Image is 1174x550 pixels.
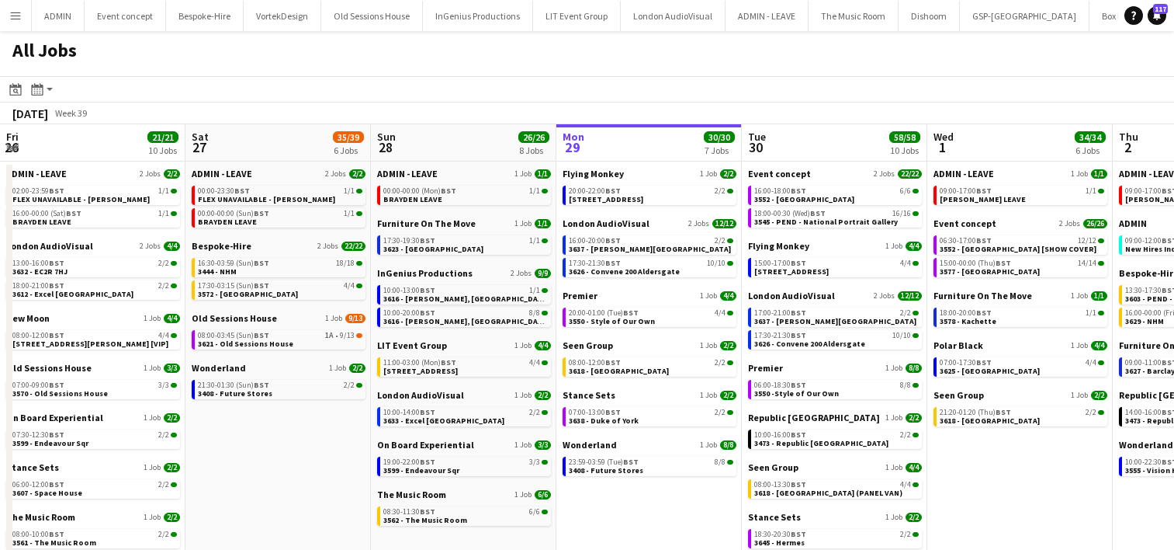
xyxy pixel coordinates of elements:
[164,169,180,179] span: 2/2
[383,294,549,304] span: 3616 - Curzon, Mayfair
[874,169,895,179] span: 2 Jobs
[198,332,362,339] div: •
[6,362,92,374] span: Old Sessions House
[569,308,733,325] a: 20:00-01:00 (Tue)BST4/43550 - Style of Our Own
[754,187,806,195] span: 16:00-18:00
[933,290,1107,339] div: Furniture On The Move1 Job1/118:00-20:00BST1/13578 - Kachette
[344,282,355,290] span: 4/4
[563,290,736,301] a: Premier1 Job4/4
[563,339,736,389] div: Seen Group1 Job2/208:00-12:00BST2/23618 - [GEOGRAPHIC_DATA]
[192,312,277,324] span: Old Sessions House
[198,210,269,218] span: 00:00-00:00 (Sun)
[12,266,68,277] span: 3632 - EC2R 7HJ
[514,341,532,350] span: 1 Job
[6,168,180,179] a: ADMIN - LEAVE2 Jobs2/2
[754,208,919,226] a: 18:00-00:30 (Wed)BST16/163545 - PEND - National Portrait Gallery
[563,168,736,218] div: Flying Monkey1 Job2/220:00-22:00BST2/2[STREET_ADDRESS]
[940,258,1104,276] a: 15:00-00:00 (Thu)BST14/143577 - [GEOGRAPHIC_DATA]
[1059,219,1080,228] span: 2 Jobs
[754,309,806,317] span: 17:00-21:00
[748,362,783,374] span: Premier
[563,290,736,339] div: Premier1 Job4/420:00-01:00 (Tue)BST4/43550 - Style of Our Own
[192,240,365,312] div: Bespoke-Hire2 Jobs22/2216:30-03:59 (Sun)BST18/183444 - NHM17:30-03:15 (Sun)BST4/43572 - [GEOGRAPH...
[933,218,996,229] span: Event concept
[340,332,355,339] span: 9/13
[900,259,911,267] span: 4/4
[754,266,829,277] span: 3613 - 245 Regent Street
[49,186,64,196] span: BST
[192,168,365,179] a: ADMIN - LEAVE2 Jobs2/2
[12,259,64,267] span: 13:00-16:00
[933,339,1107,351] a: Polar Black1 Job4/4
[377,218,551,229] a: Furniture On The Move1 Job1/1
[754,194,854,204] span: 3552 - Somerset House
[349,364,365,373] span: 2/2
[420,285,435,295] span: BST
[192,362,365,402] div: Wonderland1 Job2/221:30-01:30 (Sun)BST2/23408 - Future Stores
[140,169,161,179] span: 2 Jobs
[529,359,540,367] span: 4/4
[344,187,355,195] span: 1/1
[1078,237,1096,245] span: 12/12
[1091,169,1107,179] span: 1/1
[383,194,442,204] span: BRAYDEN LEAVE
[754,259,806,267] span: 15:00-17:00
[349,169,365,179] span: 2/2
[940,259,1011,267] span: 15:00-00:00 (Thu)
[933,218,1107,290] div: Event concept2 Jobs26/2606:30-17:00BST12/123552 - [GEOGRAPHIC_DATA] [SHOW COVER]15:00-00:00 (Thu)...
[1071,169,1088,179] span: 1 Job
[621,1,726,31] button: London AudioVisual
[336,259,355,267] span: 18/18
[885,364,902,373] span: 1 Job
[254,258,269,268] span: BST
[1078,259,1096,267] span: 14/14
[12,186,177,204] a: 02:00-23:59BST1/1FLEX UNAVAILABLE - [PERSON_NAME]
[198,186,362,204] a: 00:00-23:30BST1/1FLEX UNAVAILABLE - [PERSON_NAME]
[344,210,355,218] span: 1/1
[254,280,269,291] span: BST
[754,217,898,227] span: 3545 - PEND - National Portrait Gallery
[605,186,621,196] span: BST
[377,339,551,389] div: LIT Event Group1 Job4/411:00-03:00 (Mon)BST4/4[STREET_ADDRESS]
[192,168,252,179] span: ADMIN - LEAVE
[12,210,81,218] span: 16:00-00:00 (Sat)
[563,339,736,351] a: Seen Group1 Job2/2
[12,194,150,204] span: FLEX UNAVAILABLE - Ben Turner
[6,240,180,312] div: London AudioVisual2 Jobs4/413:00-16:00BST2/23632 - EC2R 7HJ18:00-21:00BST2/23612 - Excel [GEOGRAP...
[535,219,551,228] span: 1/1
[933,168,1107,218] div: ADMIN - LEAVE1 Job1/109:00-17:00BST1/1[PERSON_NAME] LEAVE
[1083,219,1107,228] span: 26/26
[6,240,180,252] a: London AudioVisual2 Jobs4/4
[940,266,1040,277] span: 3577 - Kensington Palace
[158,259,169,267] span: 2/2
[700,291,717,301] span: 1 Job
[898,169,922,179] span: 22/22
[383,187,456,195] span: 00:00-00:00 (Mon)
[144,314,161,323] span: 1 Job
[791,330,806,340] span: BST
[688,219,709,228] span: 2 Jobs
[569,237,621,245] span: 16:00-20:00
[423,1,533,31] button: InGenius Productions
[996,258,1011,268] span: BST
[192,240,251,252] span: Bespoke-Hire
[563,218,736,229] a: London AudioVisual2 Jobs12/12
[748,290,922,362] div: London AudioVisual2 Jobs12/1217:00-21:00BST2/23637 - [PERSON_NAME][GEOGRAPHIC_DATA]17:30-21:30BST...
[748,240,922,252] a: Flying Monkey1 Job4/4
[874,291,895,301] span: 2 Jobs
[341,242,365,251] span: 22/22
[12,208,177,226] a: 16:00-00:00 (Sat)BST1/1BRAYDEN LEAVE
[85,1,166,31] button: Event concept
[345,314,365,323] span: 9/13
[420,235,435,245] span: BST
[933,168,994,179] span: ADMIN - LEAVE
[810,208,826,218] span: BST
[166,1,244,31] button: Bespoke-Hire
[900,309,911,317] span: 2/2
[940,244,1096,254] span: 3552 - Somerset House [SHOW COVER]
[712,219,736,228] span: 12/12
[12,258,177,276] a: 13:00-16:00BST2/23632 - EC2R 7HJ
[198,280,362,298] a: 17:30-03:15 (Sun)BST4/43572 - [GEOGRAPHIC_DATA]
[1071,341,1088,350] span: 1 Job
[377,267,551,279] a: InGenius Productions2 Jobs9/9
